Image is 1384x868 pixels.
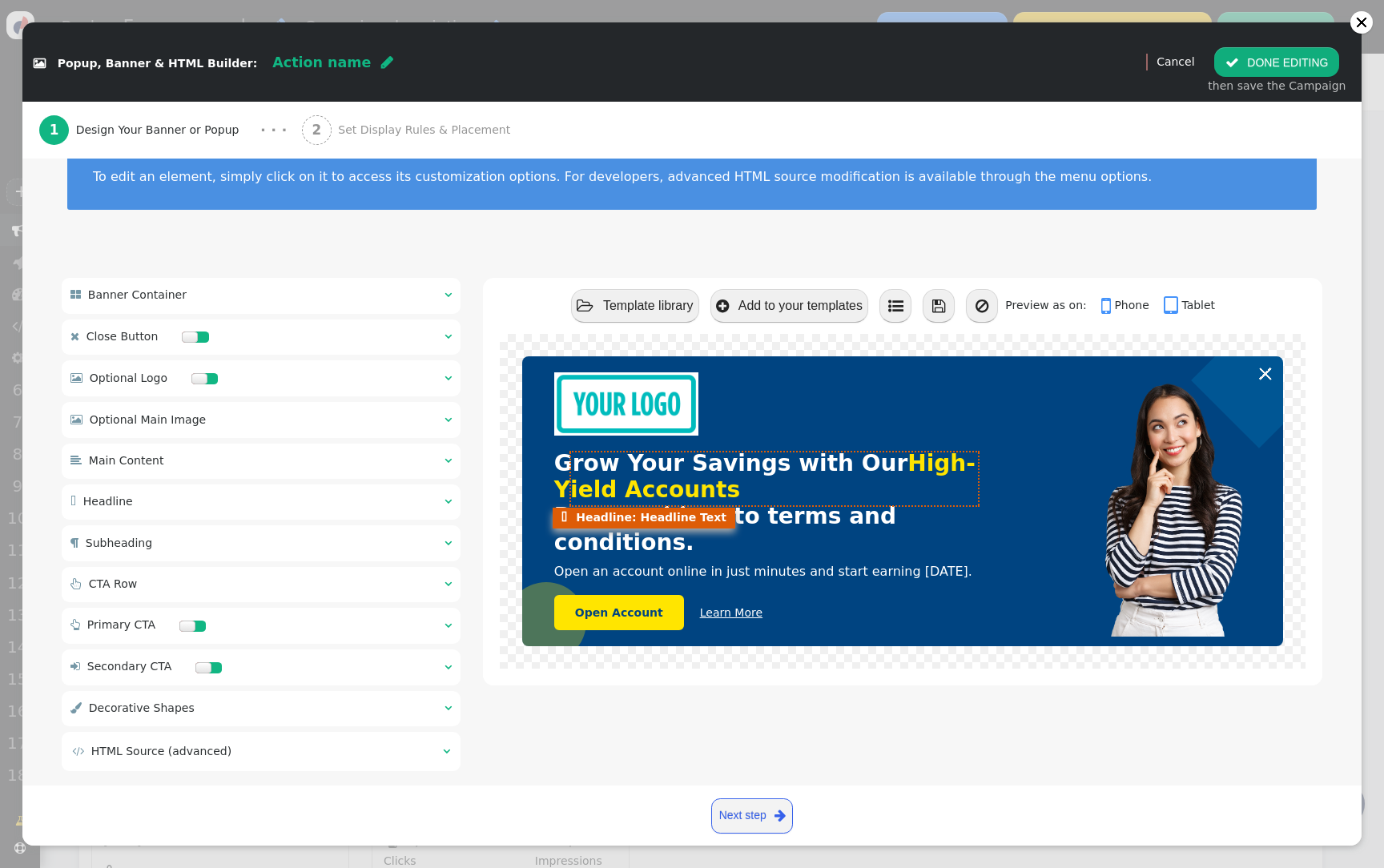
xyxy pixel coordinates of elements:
[70,619,80,630] span: 
[554,595,684,630] a: Open Account
[1164,299,1215,311] a: Tablet
[445,455,452,466] span: 
[445,578,452,589] span: 
[932,299,945,314] span: 
[70,537,78,549] span: 
[76,122,246,139] span: Design Your Banner or Popup
[700,606,762,619] a: Learn More
[260,119,287,141] div: · · ·
[1157,55,1194,68] a: Cancel
[312,122,321,138] b: 2
[381,55,393,70] span: 
[39,102,302,159] a: 1 Design Your Banner or Popup · · ·
[1225,56,1239,69] span: 
[554,564,972,579] font: Open an account online in just minutes and start earning [DATE].
[90,413,206,426] span: Optional Main Image
[89,577,137,590] span: CTA Row
[445,702,452,713] span: 
[1214,47,1339,76] button: DONE EDITING
[70,289,81,300] span: 
[571,289,699,322] button: Template library
[70,661,80,672] span: 
[86,330,158,343] span: Close Button
[445,620,452,631] span: 
[1104,383,1251,636] img: Banking Image
[70,331,79,342] span: 
[445,372,452,384] span: 
[966,289,998,322] button: 
[554,450,976,503] span: High-Yield Accounts
[445,289,452,300] span: 
[445,661,452,673] span: 
[577,299,593,314] span: 
[567,511,726,524] span: Headline: Headline Text
[90,372,167,384] span: Optional Logo
[976,299,988,314] span: 
[554,372,698,436] img: Bank Logo
[716,299,729,314] span: 
[87,618,155,631] span: Primary CTA
[710,289,868,322] button: Add to your templates
[70,414,82,425] span: 
[34,58,46,69] span: 
[93,169,1291,184] div: To edit an element, simply click on it to access its customization options. For developers, advan...
[1101,299,1161,311] a: Phone
[1101,295,1114,317] span: 
[879,289,911,322] button: 
[1164,295,1181,317] span: 
[89,454,164,467] span: Main Content
[1208,78,1346,94] div: then save the Campaign
[70,702,82,713] span: 
[445,331,452,342] span: 
[70,372,82,384] span: 
[554,450,976,503] font: Grow Your Savings with Our
[445,537,452,549] span: 
[561,512,567,523] span:  
[445,496,452,507] span: 
[87,660,171,673] span: Secondary CTA
[89,701,195,714] span: Decorative Shapes
[302,102,546,159] a: 2 Set Display Rules & Placement
[83,495,133,508] span: Headline
[443,745,450,757] span: 
[575,606,663,619] font: Open Account
[774,806,786,826] span: 
[888,299,903,314] span: 
[86,536,152,549] span: Subheading
[72,745,84,757] span: 
[70,455,82,466] span: 
[554,503,896,556] font: Rates subject to terms and conditions.
[923,289,955,322] button: 
[70,578,82,589] span: 
[272,54,371,70] span: Action name
[338,122,517,139] span: Set Display Rules & Placement
[88,288,187,301] span: Banner Container
[58,57,258,70] span: Popup, Banner & HTML Builder:
[445,414,452,425] span: 
[50,122,59,138] b: 1
[1005,299,1097,311] span: Preview as on:
[70,496,76,507] span:  
[711,798,793,834] a: Next step
[91,745,231,757] span: HTML Source (advanced)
